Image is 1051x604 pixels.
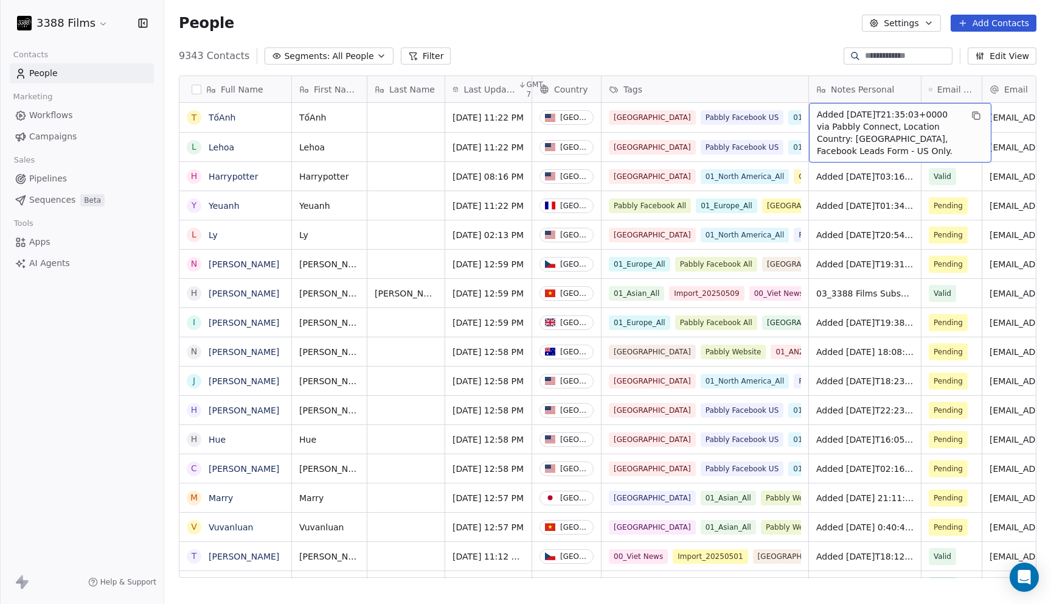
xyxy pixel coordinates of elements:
[453,258,524,270] span: [DATE] 12:59 PM
[299,258,359,270] span: [PERSON_NAME]
[968,47,1036,65] button: Edit View
[179,49,249,63] span: 9343 Contacts
[934,317,963,329] span: Pending
[15,13,111,33] button: 3388 Films
[609,462,696,476] span: [GEOGRAPHIC_DATA]
[284,50,330,63] span: Segments:
[816,463,914,475] span: Added [DATE]T02:16:29+0000 via Pabbly Connect, Location Country: [GEOGRAPHIC_DATA], Facebook Lead...
[192,550,197,563] div: T
[8,46,54,64] span: Contacts
[209,289,279,298] a: [PERSON_NAME]
[934,375,963,387] span: Pending
[921,76,982,102] div: Email Verification Status
[675,257,757,272] span: Pabbly Facebook All
[701,345,766,359] span: Pabbly Website
[17,16,32,30] img: 3388Films_Logo_White.jpg
[527,80,547,99] span: GMT-7
[191,345,197,358] div: N
[9,151,40,169] span: Sales
[560,202,588,210] div: [GEOGRAPHIC_DATA]
[299,492,359,504] span: Marry
[532,76,601,102] div: Country
[209,406,279,415] a: [PERSON_NAME]
[29,109,73,122] span: Workflows
[1004,83,1028,96] span: Email
[332,50,373,63] span: All People
[816,521,914,533] span: Added [DATE] 0:40:40 via Pabbly Connect, Location Country: [GEOGRAPHIC_DATA], 3388 Films Subscrib...
[816,492,914,504] span: Added [DATE] 21:11:57 via Pabbly Connect, Location Country: [GEOGRAPHIC_DATA], 3388 Films Subscri...
[701,403,784,418] span: Pabbly Facebook US
[191,433,198,446] div: H
[10,253,154,273] a: AI Agents
[609,578,668,593] span: 00_Viet News
[299,229,359,241] span: Ly
[80,194,105,206] span: Beta
[191,170,198,183] div: H
[701,374,789,388] span: 01_North America_All
[209,318,279,328] a: [PERSON_NAME]
[794,374,877,388] span: Pabbly Facebook US
[299,404,359,416] span: [PERSON_NAME]
[609,374,696,388] span: [GEOGRAPHIC_DATA]
[453,141,524,153] span: [DATE] 11:22 PM
[375,287,437,300] span: [PERSON_NAME]
[209,172,258,181] a: Harrypotter
[190,491,198,504] div: M
[9,214,38,233] span: Tools
[560,318,588,327] div: [GEOGRAPHIC_DATA]
[209,464,279,474] a: [PERSON_NAME]
[934,287,951,300] span: Valid
[609,257,670,272] span: 01_Europe_All
[29,130,77,143] span: Campaigns
[221,83,263,96] span: Full Name
[560,494,588,502] div: [GEOGRAPHIC_DATA]
[191,287,198,300] div: H
[299,434,359,446] span: Hue
[816,550,914,563] span: Added [DATE]T18:12:05+0000 via Pabbly Connect, Location Country: [GEOGRAPHIC_DATA], Facebook Lead...
[29,257,70,270] span: AI Agents
[209,376,279,386] a: [PERSON_NAME]
[701,228,789,242] span: 01_North America_All
[209,347,279,357] a: [PERSON_NAME]
[817,108,962,157] span: Added [DATE]T21:35:03+0000 via Pabbly Connect, Location Country: [GEOGRAPHIC_DATA], Facebook Lead...
[1010,563,1039,592] div: Open Intercom Messenger
[816,404,914,416] span: Added [DATE]T22:23:17+0000 via Pabbly Connect, Location Country: [GEOGRAPHIC_DATA], Facebook Lead...
[192,199,197,212] div: Y
[788,403,877,418] span: 01_North America_All
[696,198,757,213] span: 01_Europe_All
[934,521,963,533] span: Pending
[179,76,291,102] div: Full Name
[701,520,756,535] span: 01_Asian_All
[609,198,691,213] span: Pabbly Facebook All
[934,170,951,183] span: Valid
[299,463,359,475] span: [PERSON_NAME]
[401,47,451,65] button: Filter
[367,76,445,102] div: Last Name
[554,83,588,96] span: Country
[10,232,154,252] a: Apps
[701,110,784,125] span: Pabbly Facebook US
[560,406,588,415] div: [GEOGRAPHIC_DATA]
[701,169,789,184] span: 01_North America_All
[209,259,279,269] a: [PERSON_NAME]
[701,432,784,447] span: Pabbly Facebook US
[560,377,588,385] div: [GEOGRAPHIC_DATA]
[761,491,827,505] span: Pabbly Website
[560,260,588,269] div: [GEOGRAPHIC_DATA]
[560,552,588,561] div: [GEOGRAPHIC_DATA]
[560,289,588,298] div: [GEOGRAPHIC_DATA]
[609,520,696,535] span: [GEOGRAPHIC_DATA]
[389,83,435,96] span: Last Name
[209,230,218,240] a: Ly
[794,169,890,184] span: Google Contacts Import
[937,83,974,96] span: Email Verification Status
[816,375,914,387] span: Added [DATE]T18:23:58+0000 via Pabbly Connect, Location Country: [GEOGRAPHIC_DATA], Facebook Lead...
[934,404,963,416] span: Pending
[29,236,50,248] span: Apps
[453,492,524,504] span: [DATE] 12:57 PM
[609,315,670,330] span: 01_Europe_All
[749,286,808,301] span: 00_Viet News
[560,348,588,356] div: [GEOGRAPHIC_DATA]
[29,194,75,206] span: Sequences
[560,435,588,444] div: [GEOGRAPHIC_DATA]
